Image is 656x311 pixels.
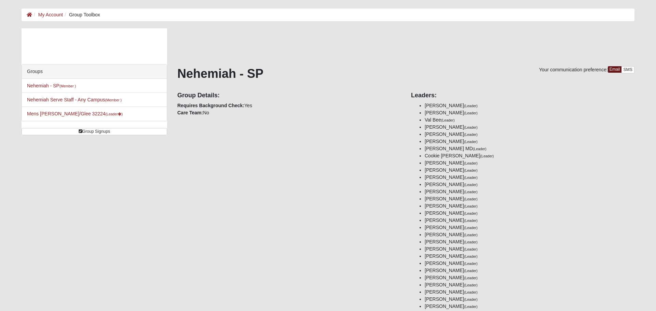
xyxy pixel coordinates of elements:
li: Val Bee [425,116,634,124]
li: [PERSON_NAME] [425,167,634,174]
li: [PERSON_NAME] [425,274,634,281]
li: [PERSON_NAME] [425,124,634,131]
li: [PERSON_NAME] [425,195,634,202]
small: (Leader) [464,197,478,201]
small: (Leader) [464,183,478,187]
li: Cookie [PERSON_NAME] [425,152,634,159]
small: (Leader) [464,140,478,144]
li: [PERSON_NAME] [425,303,634,310]
li: [PERSON_NAME] [425,281,634,288]
h1: Nehemiah - SP [177,66,634,81]
div: Yes No [172,87,406,116]
small: (Leader) [464,240,478,244]
small: (Leader) [464,111,478,115]
small: (Leader) [464,125,478,129]
li: [PERSON_NAME] [425,188,634,195]
li: [PERSON_NAME] [425,102,634,109]
a: Email [608,66,622,73]
small: (Leader) [464,226,478,230]
li: [PERSON_NAME] [425,224,634,231]
small: (Leader) [464,269,478,273]
small: (Leader) [473,147,487,151]
small: (Member ) [105,98,122,102]
small: (Leader) [441,118,455,122]
li: [PERSON_NAME] [425,109,634,116]
a: Mens [PERSON_NAME]/Glee 32224(Leader) [27,111,123,116]
li: [PERSON_NAME] [425,217,634,224]
li: [PERSON_NAME] [425,260,634,267]
a: My Account [38,12,63,17]
li: [PERSON_NAME] [425,159,634,167]
li: [PERSON_NAME] [425,245,634,253]
li: Group Toolbox [63,11,100,18]
small: (Leader) [464,276,478,280]
li: [PERSON_NAME] [425,238,634,245]
strong: Requires Background Check: [177,103,244,108]
small: (Leader) [464,233,478,237]
h4: Leaders: [411,92,634,99]
small: (Leader) [464,168,478,172]
small: (Leader) [464,254,478,258]
li: [PERSON_NAME] [425,253,634,260]
li: [PERSON_NAME] MD [425,145,634,152]
small: (Leader) [464,204,478,208]
li: [PERSON_NAME] [425,231,634,238]
li: [PERSON_NAME] [425,174,634,181]
a: Group Signups [22,128,167,135]
span: Your communication preference: [539,67,608,72]
small: (Leader) [464,218,478,223]
small: (Leader) [464,305,478,309]
li: [PERSON_NAME] [425,181,634,188]
h4: Group Details: [177,92,401,99]
small: (Leader) [464,261,478,266]
li: [PERSON_NAME] [425,131,634,138]
small: (Leader) [464,175,478,180]
small: (Leader) [464,132,478,137]
small: (Leader) [464,104,478,108]
li: [PERSON_NAME] [425,267,634,274]
small: (Leader) [464,190,478,194]
li: [PERSON_NAME] [425,288,634,296]
small: (Member ) [59,84,76,88]
div: Groups [22,65,167,79]
small: (Leader) [464,161,478,165]
li: [PERSON_NAME] [425,138,634,145]
a: SMS [621,66,634,73]
strong: Care Team: [177,110,203,115]
small: (Leader) [464,247,478,251]
li: [PERSON_NAME] [425,210,634,217]
li: [PERSON_NAME] [425,296,634,303]
a: Nehemiah - SP(Member ) [27,83,76,88]
small: (Leader) [480,154,494,158]
a: Nehemiah Serve Staff - Any Campus(Member ) [27,97,122,102]
small: (Leader) [464,297,478,301]
li: [PERSON_NAME] [425,202,634,210]
small: (Leader ) [106,112,123,116]
small: (Leader) [464,211,478,215]
small: (Leader) [464,290,478,294]
small: (Leader) [464,283,478,287]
